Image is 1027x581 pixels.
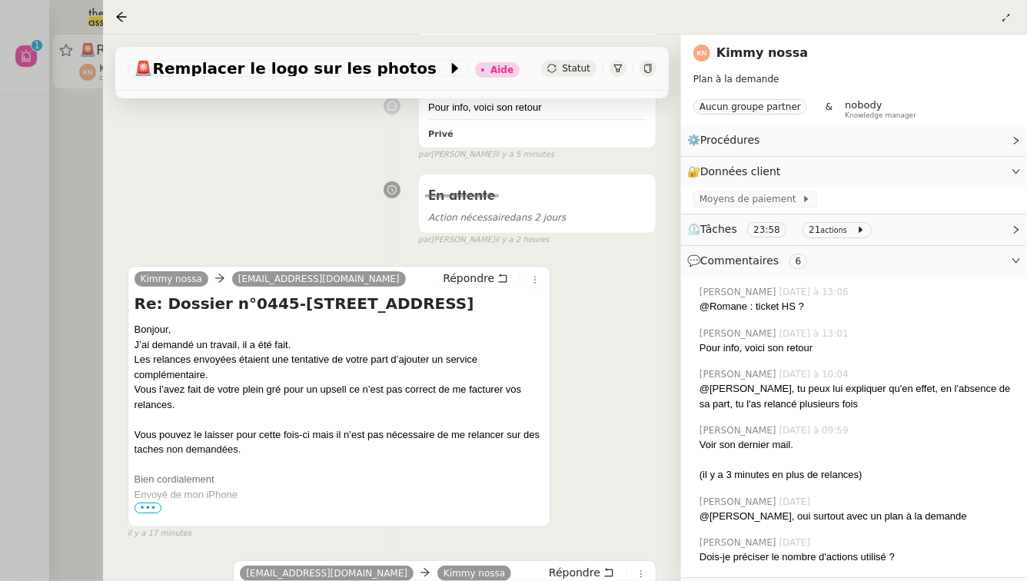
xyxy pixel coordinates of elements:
span: [DATE] à 10:04 [779,367,852,381]
h4: Re: Dossier n°0445-[STREET_ADDRESS] [135,293,544,314]
div: Aide [490,65,513,75]
div: Vous pouvez le laisser pour cette fois-ci mais il n’est pas nécessaire de me relancer sur des tac... [135,427,544,457]
div: @[PERSON_NAME], tu peux lui expliquer qu'en effet, en l'absence de sa part, tu l'as relancé plusi... [700,381,1015,411]
div: Dois-je préciser le nombre d'actions utilisé ? [700,549,1015,565]
div: J’ai demandé un travail, il a été fait. [135,337,544,353]
span: [EMAIL_ADDRESS][DOMAIN_NAME] [238,274,400,284]
span: 🔐 [687,163,787,181]
div: Vous l’avez fait de votre plein gré pour un upsell ce n’est pas correct de me facturer vos relances. [135,382,544,412]
button: Répondre [437,270,513,287]
span: ⏲️ [687,223,878,235]
span: Procédures [700,134,760,146]
span: il y a 2 heures [495,234,550,247]
span: 🚨 [134,59,153,78]
span: [PERSON_NAME] [700,285,779,299]
span: En attente [428,189,495,203]
span: nobody [845,99,882,111]
span: ⚙️ [687,131,767,149]
span: Plan à la demande [693,74,779,85]
a: Kimmy nossa [437,566,511,580]
b: Privé [428,129,453,139]
span: [PERSON_NAME] [700,536,779,549]
span: Action nécessaire [428,212,510,223]
span: [DATE] [779,536,814,549]
div: (il y a 3 minutes en plus de relances) [700,467,1015,483]
div: Pour info, voici son retour [428,100,646,115]
span: & [826,99,833,119]
span: il y a 5 minutes [495,148,554,161]
span: 21 [809,224,820,235]
a: Kimmy nossa [716,45,808,60]
span: par [418,148,431,161]
span: [PERSON_NAME] [700,495,779,509]
span: Commentaires [700,254,779,267]
span: Tâches [700,223,737,235]
span: [PERSON_NAME] [700,327,779,340]
span: Moyens de paiement [700,191,802,207]
div: Bien cordialement [135,472,544,576]
span: Données client [700,165,781,178]
span: Knowledge manager [845,111,916,120]
span: ••• [135,503,162,513]
button: Répondre [543,564,620,581]
span: [PERSON_NAME] [700,423,779,437]
span: dans 2 jours [428,212,566,223]
nz-tag: 23:58 [747,222,786,237]
span: Répondre [443,271,494,286]
span: Statut [562,63,590,74]
div: ⚙️Procédures [681,125,1027,155]
span: [DATE] à 09:59 [779,423,852,437]
div: Pour info, voici son retour [700,340,1015,356]
a: Kimmy nossa [135,272,208,286]
span: il y a 17 minutes [128,527,192,540]
div: @[PERSON_NAME], oui surtout avec un plan à la demande [700,509,1015,524]
small: actions [821,226,848,234]
div: Envoyé de mon iPhone [135,487,544,503]
span: [EMAIL_ADDRESS][DOMAIN_NAME] [246,568,407,579]
img: svg [693,45,710,61]
div: @Romane : ticket HS ? [700,299,1015,314]
div: Voir son dernier mail. [700,437,1015,453]
div: ⏲️Tâches 23:58 21actions [681,214,1027,244]
span: 💬 [687,254,813,267]
span: [DATE] à 13:01 [779,327,852,340]
small: [PERSON_NAME] [418,234,549,247]
div: Les relances envoyées étaient une tentative de votre part d’ajouter un service complémentaire. [135,352,544,382]
span: Remplacer le logo sur les photos [134,61,447,76]
div: 🔐Données client [681,157,1027,187]
span: Répondre [549,565,600,580]
span: [PERSON_NAME] [700,367,779,381]
app-user-label: Knowledge manager [845,99,916,119]
span: par [418,234,431,247]
nz-tag: Aucun groupe partner [693,99,807,115]
nz-tag: 6 [789,254,808,269]
span: [DATE] [779,495,814,509]
div: Bonjour, [135,322,544,576]
span: [DATE] à 13:06 [779,285,852,299]
small: [PERSON_NAME] [418,148,554,161]
div: 💬Commentaires 6 [681,246,1027,276]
